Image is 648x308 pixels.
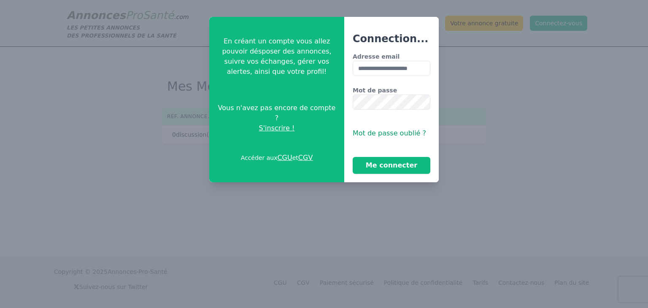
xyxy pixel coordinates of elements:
[298,154,313,162] a: CGV
[259,123,295,133] span: S'inscrire !
[216,36,337,77] p: En créant un compte vous allez pouvoir désposer des annonces, suivre vos échanges, gérer vos aler...
[353,32,430,46] h3: Connection...
[353,86,430,95] label: Mot de passe
[353,52,430,61] label: Adresse email
[353,129,426,137] span: Mot de passe oublié ?
[353,157,430,174] button: Me connecter
[241,153,313,163] p: Accéder aux et
[277,154,292,162] a: CGU
[216,103,337,123] span: Vous n'avez pas encore de compte ?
